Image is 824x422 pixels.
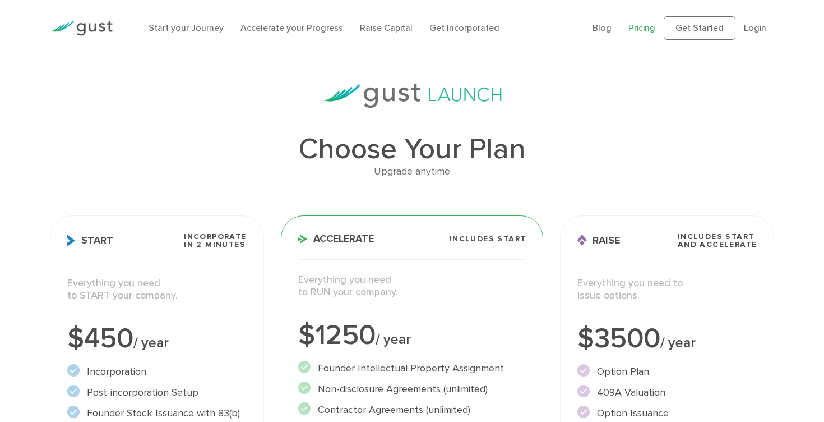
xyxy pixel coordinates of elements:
span: Includes START [450,235,526,243]
li: Contractor Agreements (unlimited) [298,402,526,418]
a: Raise Capital [360,22,413,33]
div: Upgrade anytime [50,164,775,180]
p: Everything you need to RUN your company. [298,274,526,299]
h1: Choose Your Plan [50,135,775,164]
p: Everything you need to issue options. [577,277,757,302]
span: Start [67,235,113,246]
li: Incorporation [67,364,247,379]
li: 409A Valuation [577,385,757,400]
img: gust-launch-logos.svg [322,84,502,108]
li: Non-disclosure Agreements (unlimited) [298,382,526,397]
li: Founder Stock Issuance with 83(b) [67,406,247,421]
li: Option Plan [577,364,757,379]
span: / year [660,334,696,351]
li: Option Issuance [577,406,757,421]
a: Get Incorporated [429,22,499,33]
a: Start your Journey [149,22,224,33]
span: Includes START and ACCELERATE [678,233,757,249]
div: $1250 [298,322,526,350]
a: Login [744,22,766,33]
span: Raise [577,235,620,246]
span: / year [376,331,411,348]
img: Raise Icon [577,235,587,246]
a: Pricing [628,22,655,33]
a: Blog [592,22,612,33]
div: $3500 [577,325,757,353]
span: Accelerate [298,234,374,244]
img: Gust Logo [50,21,113,36]
a: Accelerate your Progress [240,22,343,33]
a: Get Started [664,16,735,40]
img: Accelerate Icon [298,235,308,244]
span: Incorporate in 2 Minutes [184,233,246,249]
span: / year [133,334,169,351]
p: Everything you need to START your company. [67,277,247,302]
li: Post-incorporation Setup [67,385,247,400]
div: $450 [67,325,247,353]
img: Start Icon X2 [67,235,76,246]
li: Founder Intellectual Property Assignment [298,361,526,376]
